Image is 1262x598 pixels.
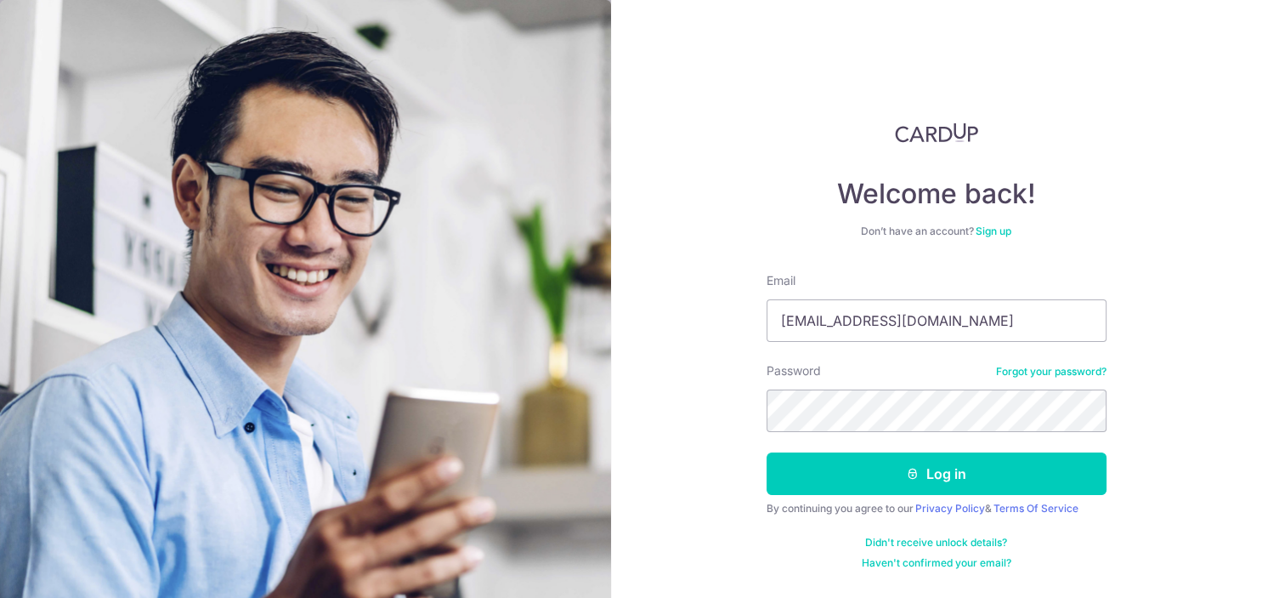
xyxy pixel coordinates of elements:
h4: Welcome back! [767,177,1106,211]
a: Haven't confirmed your email? [862,556,1011,570]
div: Don’t have an account? [767,225,1106,238]
a: Terms Of Service [993,502,1078,515]
img: CardUp Logo [895,122,978,143]
a: Privacy Policy [915,502,985,515]
input: Enter your Email [767,299,1106,342]
a: Forgot your password? [996,365,1106,379]
button: Log in [767,453,1106,495]
label: Password [767,362,821,379]
label: Email [767,272,795,289]
a: Sign up [976,225,1011,237]
div: By continuing you agree to our & [767,502,1106,515]
a: Didn't receive unlock details? [865,536,1007,550]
